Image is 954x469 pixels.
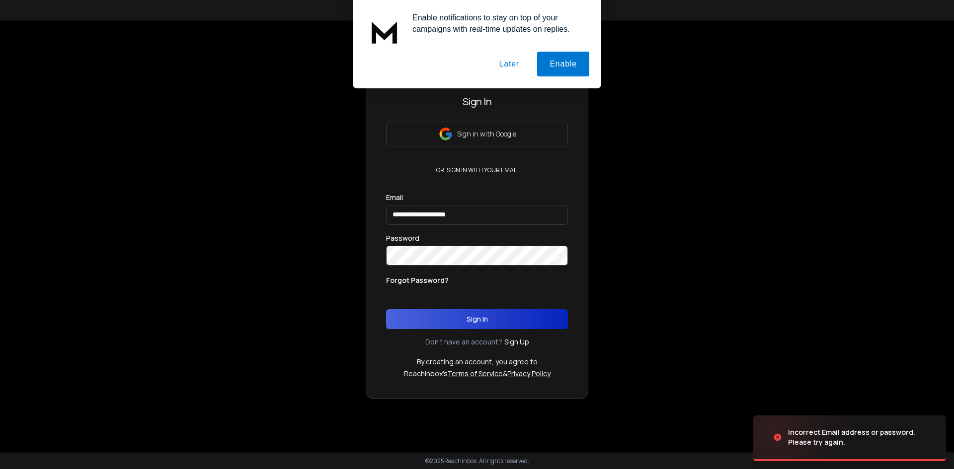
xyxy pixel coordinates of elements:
[386,122,568,146] button: Sign in with Google
[386,194,403,201] label: Email
[788,427,934,447] div: Incorrect Email address or password. Please try again.
[365,12,404,52] img: notification icon
[447,369,503,378] a: Terms of Service
[404,12,589,35] div: Enable notifications to stay on top of your campaigns with real-time updates on replies.
[425,337,502,347] p: Don't have an account?
[386,275,449,285] p: Forgot Password?
[425,457,529,465] p: © 2025 Reachinbox. All rights reserved.
[537,52,589,76] button: Enable
[386,235,419,242] label: Password
[486,52,531,76] button: Later
[753,410,853,464] img: image
[457,129,516,139] p: Sign in with Google
[386,309,568,329] button: Sign In
[386,95,568,109] h3: Sign In
[432,166,522,174] p: or, sign in with your email
[504,337,529,347] a: Sign Up
[404,369,551,379] p: ReachInbox's &
[507,369,551,378] a: Privacy Policy
[417,357,538,367] p: By creating an account, you agree to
